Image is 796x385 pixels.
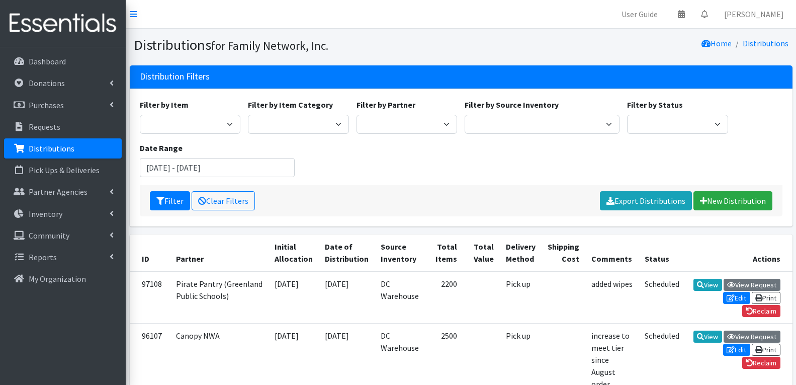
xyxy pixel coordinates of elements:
[140,158,295,177] input: January 1, 2011 - December 31, 2011
[140,71,210,82] h3: Distribution Filters
[170,271,269,324] td: Pirate Pantry (Greenland Public Schools)
[4,225,122,246] a: Community
[4,73,122,93] a: Donations
[29,56,66,66] p: Dashboard
[130,235,170,271] th: ID
[29,230,69,241] p: Community
[248,99,333,111] label: Filter by Item Category
[4,247,122,267] a: Reports
[29,143,74,153] p: Distributions
[685,235,792,271] th: Actions
[585,235,639,271] th: Comments
[4,204,122,224] a: Inventory
[29,122,60,132] p: Requests
[357,99,415,111] label: Filter by Partner
[170,235,269,271] th: Partner
[4,269,122,289] a: My Organization
[140,142,183,154] label: Date Range
[463,235,500,271] th: Total Value
[375,235,425,271] th: Source Inventory
[693,191,772,210] a: New Distribution
[693,279,722,291] a: View
[130,271,170,324] td: 97108
[29,209,62,219] p: Inventory
[29,100,64,110] p: Purchases
[150,191,190,210] button: Filter
[29,165,100,175] p: Pick Ups & Deliveries
[4,95,122,115] a: Purchases
[425,235,463,271] th: Total Items
[375,271,425,324] td: DC Warehouse
[500,271,542,324] td: Pick up
[627,99,683,111] label: Filter by Status
[752,344,780,356] a: Print
[600,191,692,210] a: Export Distributions
[724,279,780,291] a: View Request
[319,271,375,324] td: [DATE]
[319,235,375,271] th: Date of Distribution
[613,4,666,24] a: User Guide
[752,292,780,304] a: Print
[211,38,328,53] small: for Family Network, Inc.
[742,357,780,369] a: Reclaim
[716,4,792,24] a: [PERSON_NAME]
[192,191,255,210] a: Clear Filters
[29,274,86,284] p: My Organization
[585,271,639,324] td: added wipes
[29,187,87,197] p: Partner Agencies
[269,271,319,324] td: [DATE]
[4,51,122,71] a: Dashboard
[723,292,750,304] a: Edit
[4,117,122,137] a: Requests
[542,235,585,271] th: Shipping Cost
[693,331,722,343] a: View
[465,99,559,111] label: Filter by Source Inventory
[742,305,780,317] a: Reclaim
[4,138,122,159] a: Distributions
[269,235,319,271] th: Initial Allocation
[639,271,685,324] td: Scheduled
[425,271,463,324] td: 2200
[4,182,122,202] a: Partner Agencies
[639,235,685,271] th: Status
[743,38,788,48] a: Distributions
[134,36,458,54] h1: Distributions
[29,252,57,262] p: Reports
[724,331,780,343] a: View Request
[140,99,189,111] label: Filter by Item
[723,344,750,356] a: Edit
[29,78,65,88] p: Donations
[701,38,732,48] a: Home
[4,160,122,180] a: Pick Ups & Deliveries
[500,235,542,271] th: Delivery Method
[4,7,122,40] img: HumanEssentials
